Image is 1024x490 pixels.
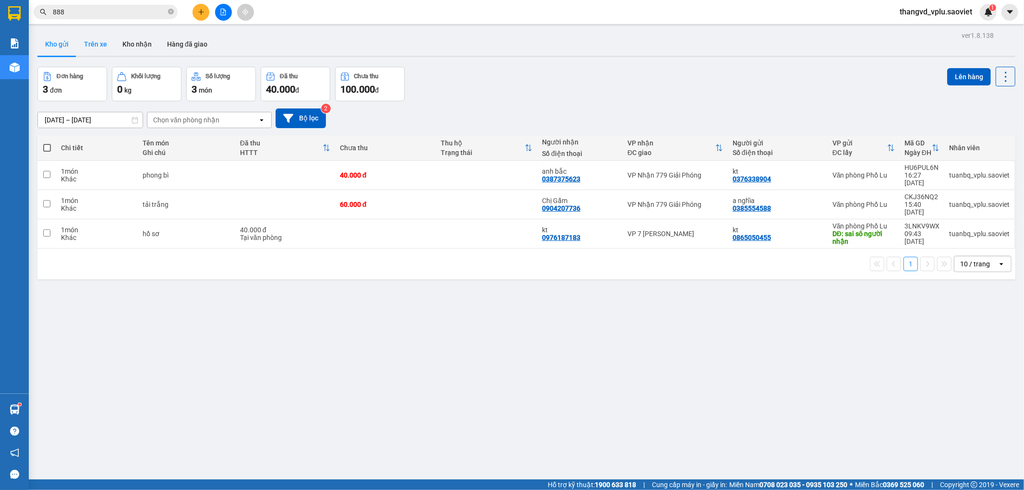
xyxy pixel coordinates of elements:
[10,62,20,72] img: warehouse-icon
[124,86,132,94] span: kg
[340,144,432,152] div: Chưa thu
[76,33,115,56] button: Trên xe
[10,38,20,48] img: solution-icon
[61,144,133,152] div: Chi tiết
[335,67,405,101] button: Chưa thu100.000đ
[61,204,133,212] div: Khác
[643,479,645,490] span: |
[10,427,19,436] span: question-circle
[43,84,48,95] span: 3
[904,222,940,230] div: 3LNKV9WX
[266,84,295,95] span: 40.000
[971,481,977,488] span: copyright
[832,222,895,230] div: Văn phòng Phố Lu
[627,149,715,156] div: ĐC giao
[215,4,232,21] button: file-add
[153,115,219,125] div: Chọn văn phòng nhận
[998,260,1005,268] svg: open
[904,193,940,201] div: CKJ36NQ2
[623,135,728,161] th: Toggle SortBy
[904,257,918,271] button: 1
[340,171,432,179] div: 40.000 đ
[733,234,771,241] div: 0865050455
[261,67,330,101] button: Đã thu40.000đ
[832,149,887,156] div: ĐC lấy
[904,139,932,147] div: Mã GD
[168,9,174,14] span: close-circle
[237,4,254,21] button: aim
[733,204,771,212] div: 0385554588
[542,226,618,234] div: kt
[50,86,62,94] span: đơn
[441,149,525,156] div: Trạng thái
[295,86,299,94] span: đ
[759,481,847,489] strong: 0708 023 035 - 0935 103 250
[733,226,823,234] div: kt
[61,234,133,241] div: Khác
[832,201,895,208] div: Văn phòng Phố Lu
[542,204,580,212] div: 0904207736
[61,175,133,183] div: Khác
[18,403,21,406] sup: 1
[542,167,618,175] div: anh bắc
[340,84,375,95] span: 100.000
[542,234,580,241] div: 0976187183
[542,197,618,204] div: Chị Gấm
[991,4,994,11] span: 1
[159,33,215,56] button: Hàng đã giao
[904,201,940,216] div: 15:40 [DATE]
[375,86,379,94] span: đ
[832,230,895,245] div: DĐ: sai sô người nhận
[115,33,159,56] button: Kho nhận
[321,104,331,113] sup: 2
[57,73,83,80] div: Đơn hàng
[832,171,895,179] div: Văn phòng Phố Lu
[186,67,256,101] button: Số lượng3món
[542,175,580,183] div: 0387375623
[733,167,823,175] div: kt
[733,139,823,147] div: Người gửi
[340,201,432,208] div: 60.000 đ
[850,483,853,487] span: ⚪️
[828,135,900,161] th: Toggle SortBy
[733,149,823,156] div: Số điện thoại
[258,116,265,124] svg: open
[832,139,887,147] div: VP gửi
[1001,4,1018,21] button: caret-down
[240,234,330,241] div: Tại văn phòng
[984,8,993,16] img: icon-new-feature
[949,230,1010,238] div: tuanbq_vplu.saoviet
[143,139,230,147] div: Tên món
[627,201,723,208] div: VP Nhận 779 Giải Phóng
[235,135,335,161] th: Toggle SortBy
[883,481,924,489] strong: 0369 525 060
[240,149,323,156] div: HTTT
[8,6,21,21] img: logo-vxr
[143,149,230,156] div: Ghi chú
[855,479,924,490] span: Miền Bắc
[10,448,19,457] span: notification
[1006,8,1014,16] span: caret-down
[904,230,940,245] div: 09:43 [DATE]
[10,470,19,479] span: message
[143,230,230,238] div: hồ sơ
[220,9,227,15] span: file-add
[168,8,174,17] span: close-circle
[931,479,933,490] span: |
[280,73,298,80] div: Đã thu
[40,9,47,15] span: search
[892,6,980,18] span: thangvd_vplu.saoviet
[542,138,618,146] div: Người nhận
[989,4,996,11] sup: 1
[131,73,160,80] div: Khối lượng
[37,33,76,56] button: Kho gửi
[947,68,991,85] button: Lên hàng
[900,135,944,161] th: Toggle SortBy
[276,108,326,128] button: Bộ lọc
[61,226,133,234] div: 1 món
[240,139,323,147] div: Đã thu
[436,135,537,161] th: Toggle SortBy
[949,171,1010,179] div: tuanbq_vplu.saoviet
[904,171,940,187] div: 16:27 [DATE]
[53,7,166,17] input: Tìm tên, số ĐT hoặc mã đơn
